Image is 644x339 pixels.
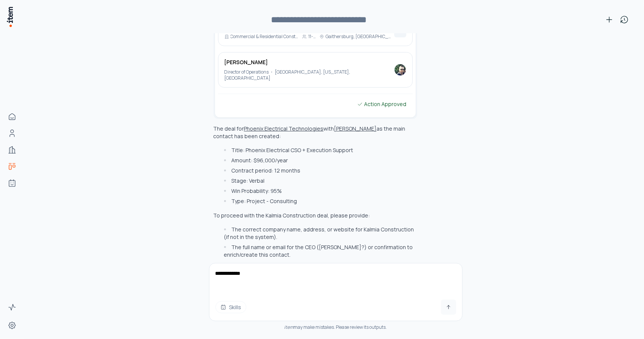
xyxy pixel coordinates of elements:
p: To proceed with the Kalmia Construction deal, please provide: [214,212,417,219]
li: Amount: $96,000/year [222,157,417,164]
button: Send message [441,299,456,314]
a: Settings [5,318,20,333]
button: [PERSON_NAME] [334,125,377,133]
span: Skills [229,303,241,311]
a: Home [5,109,20,124]
img: Item Brain Logo [6,6,14,28]
li: Stage: Verbal [222,177,417,185]
p: Gaithersburg, [GEOGRAPHIC_DATA] [326,34,391,40]
li: Type: Project - Consulting [222,197,417,205]
div: may make mistakes. Please review its outputs. [209,324,463,330]
a: Companies [5,142,20,157]
li: The correct company name, address, or website for Kalmia Construction (if not in the system). [222,226,417,241]
li: Title: Phoenix Electrical CSO + Execution Support [222,146,417,154]
img: Eric Veals [394,64,406,76]
i: item [284,324,294,330]
div: Action Approved [357,100,407,108]
a: Agents [5,176,20,191]
p: Director of Operations ・ [GEOGRAPHIC_DATA], [US_STATE], [GEOGRAPHIC_DATA] [224,69,391,81]
a: People [5,126,20,141]
li: Win Probability: 95% [222,187,417,195]
h3: [PERSON_NAME] [224,59,391,66]
button: Phoenix Electrical Technologies [244,125,324,133]
p: 11-50 [308,34,317,40]
button: New conversation [602,12,617,27]
li: The full name or email for the CEO ([PERSON_NAME]?) or confirmation to enrich/create this contact. [222,243,417,259]
a: Deals [5,159,20,174]
p: The deal for with as the main contact has been created: [214,125,406,140]
button: Skills [215,301,246,313]
li: Contract period: 12 months [222,167,417,174]
a: Activity [5,300,20,315]
button: View history [617,12,632,27]
p: Commercial & Residential Construction [231,34,300,40]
